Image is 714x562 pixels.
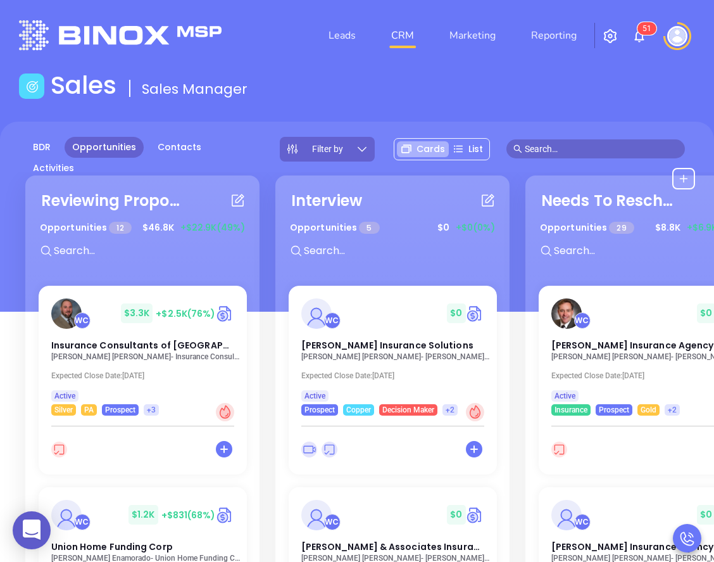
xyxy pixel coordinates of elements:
[142,79,247,99] span: Sales Manager
[51,540,173,553] span: Union Home Funding Corp
[323,23,361,48] a: Leads
[74,514,91,530] div: Walter Contreras
[216,304,234,323] img: Quote
[668,403,677,417] span: +2
[65,137,144,158] a: Opportunities
[51,298,82,329] img: Insurance Consultants of Pittsburgh
[642,24,647,33] span: 5
[397,141,449,157] div: Cards
[526,23,582,48] a: Reporting
[301,339,473,352] span: Davenport Insurance Solutions
[54,389,75,403] span: Active
[346,403,371,417] span: Copper
[647,24,651,33] span: 1
[599,403,629,417] span: Prospect
[641,403,656,417] span: Gold
[541,189,680,212] div: Needs To Reschedule
[39,286,247,416] a: profileWalter Contreras$3.3K+$2.5K(76%)Circle dollarInsurance Consultants of [GEOGRAPHIC_DATA][PE...
[466,506,484,525] img: Quote
[303,243,492,259] input: Search...
[156,307,215,320] span: +$2.5K (76%)
[40,216,132,239] p: Opportunities
[51,371,241,380] p: Expected Close Date: [DATE]
[304,403,335,417] span: Prospect
[19,20,222,50] img: logo
[139,218,177,238] span: $ 46.8K
[25,137,58,158] a: BDR
[466,403,484,421] div: Hot
[551,500,582,530] img: Straub Insurance Agency Inc
[150,137,209,158] a: Contacts
[180,221,245,234] span: +$22.9K (49%)
[109,222,131,234] span: 12
[121,303,153,323] span: $ 3.3K
[554,389,575,403] span: Active
[652,218,684,238] span: $ 8.8K
[386,23,419,48] a: CRM
[312,144,343,153] span: Filter by
[603,29,618,44] img: iconSetting
[554,403,587,417] span: Insurance
[301,540,507,553] span: Moore & Associates Insurance Inc
[291,189,362,212] div: Interview
[540,216,634,239] p: Opportunities
[84,403,94,417] span: PA
[41,189,180,212] div: Reviewing Proposal
[161,509,216,521] span: +$831 (68%)
[449,141,487,157] div: List
[304,389,325,403] span: Active
[301,371,491,380] p: Expected Close Date: [DATE]
[609,222,634,234] span: 29
[382,403,434,417] span: Decision Maker
[216,506,234,525] img: Quote
[105,403,135,417] span: Prospect
[447,505,465,525] span: $ 0
[54,403,73,417] span: Silver
[51,71,116,101] h1: Sales
[51,339,275,352] span: Insurance Consultants of Pittsburgh
[525,142,678,156] input: Search…
[574,514,591,530] div: Walter Contreras
[324,514,341,530] div: Walter Contreras
[147,403,156,417] span: +3
[324,312,341,329] div: Walter Contreras
[290,216,380,239] p: Opportunities
[25,158,82,179] a: Activities
[74,312,91,329] div: Walter Contreras
[51,500,82,530] img: Union Home Funding Corp
[301,500,332,530] img: Moore & Associates Insurance Inc
[434,218,453,238] span: $ 0
[466,304,484,323] img: Quote
[216,403,234,421] div: Hot
[574,312,591,329] div: Walter Contreras
[632,29,647,44] img: iconNotification
[301,352,491,361] p: Philip Davenport - Davenport Insurance Solutions
[637,22,656,35] sup: 51
[289,286,497,416] a: profileWalter Contreras$0Circle dollar[PERSON_NAME] Insurance Solutions[PERSON_NAME] [PERSON_NAME...
[53,243,242,259] input: Search...
[301,298,332,329] img: Davenport Insurance Solutions
[444,23,501,48] a: Marketing
[359,222,379,234] span: 5
[667,26,687,46] img: user
[456,221,495,234] span: +$0 (0%)
[551,298,582,329] img: Lawton Insurance Agency
[51,352,241,361] p: Matt Straley - Insurance Consultants of Pittsburgh
[513,144,522,153] span: search
[447,303,465,323] span: $ 0
[128,505,158,525] span: $ 1.2K
[446,403,454,417] span: +2
[551,339,714,352] span: Lawton Insurance Agency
